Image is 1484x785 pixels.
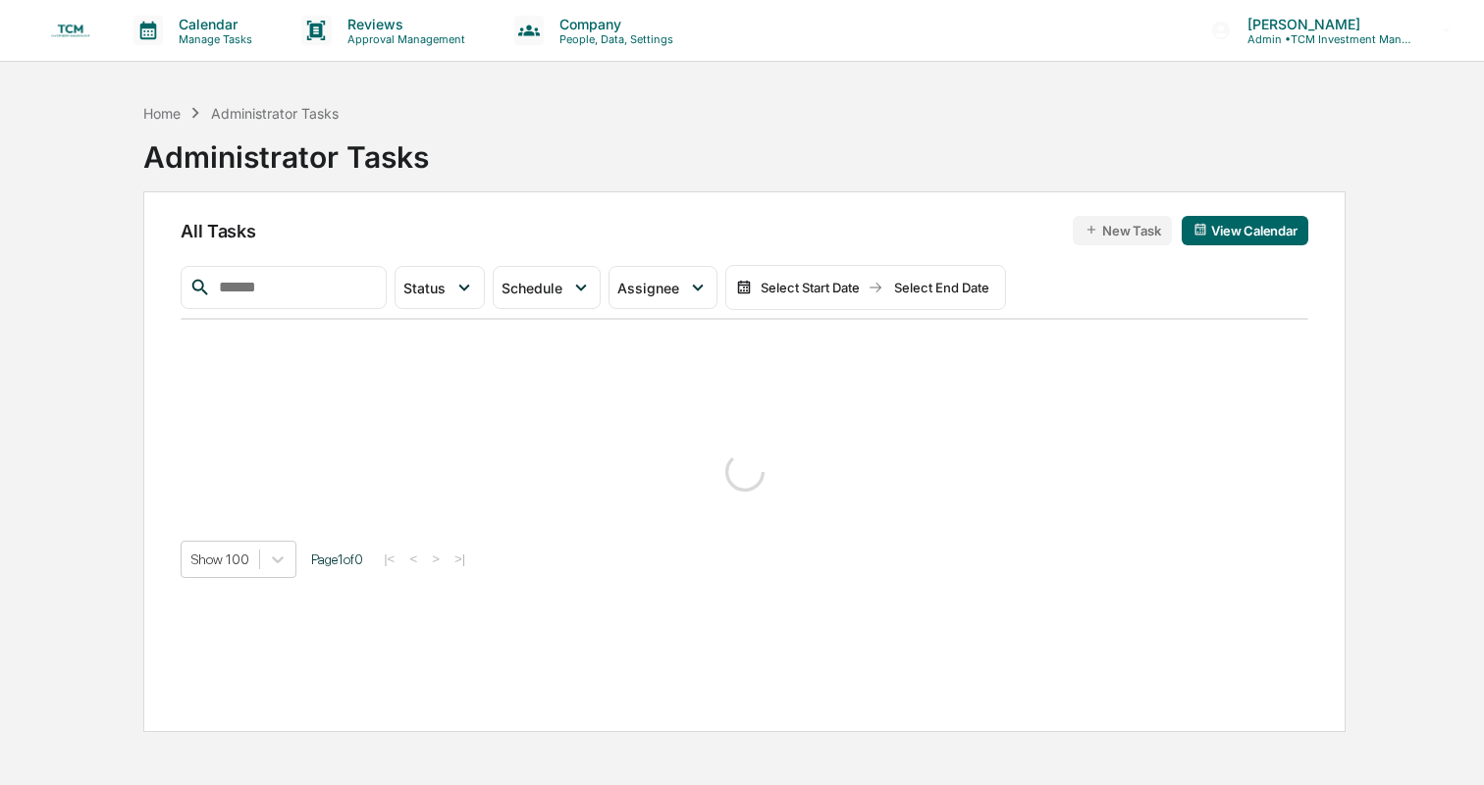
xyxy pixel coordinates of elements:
img: calendar [1193,223,1207,236]
p: Approval Management [332,32,475,46]
button: View Calendar [1182,216,1308,245]
p: Company [544,16,683,32]
span: Page 1 of 0 [311,551,363,567]
p: Calendar [163,16,262,32]
div: Select End Date [887,280,995,295]
p: Admin • TCM Investment Management [1232,32,1414,46]
span: Status [403,280,446,296]
button: > [426,550,446,567]
button: New Task [1073,216,1172,245]
span: Assignee [617,280,679,296]
div: Select Start Date [756,280,864,295]
img: calendar [736,280,752,295]
p: Manage Tasks [163,32,262,46]
div: Administrator Tasks [143,124,429,175]
span: Schedule [502,280,562,296]
div: Home [143,105,181,122]
button: < [403,550,423,567]
img: arrow right [868,280,883,295]
button: |< [378,550,400,567]
img: logo [47,22,94,40]
p: [PERSON_NAME] [1232,16,1414,32]
p: Reviews [332,16,475,32]
span: All Tasks [181,221,255,241]
p: People, Data, Settings [544,32,683,46]
div: Administrator Tasks [211,105,339,122]
button: >| [449,550,471,567]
